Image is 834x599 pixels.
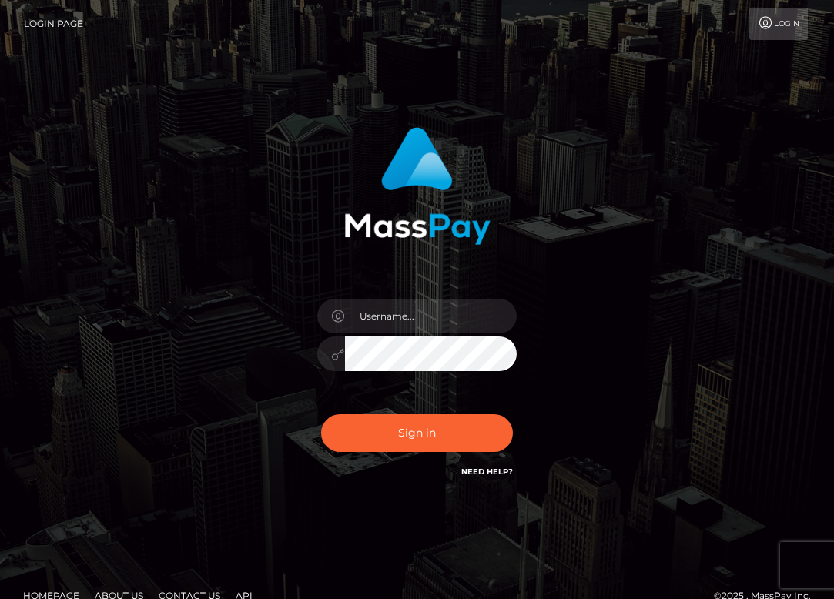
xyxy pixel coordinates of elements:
[345,299,517,333] input: Username...
[344,127,491,245] img: MassPay Login
[461,467,513,477] a: Need Help?
[749,8,808,40] a: Login
[24,8,83,40] a: Login Page
[321,414,514,452] button: Sign in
